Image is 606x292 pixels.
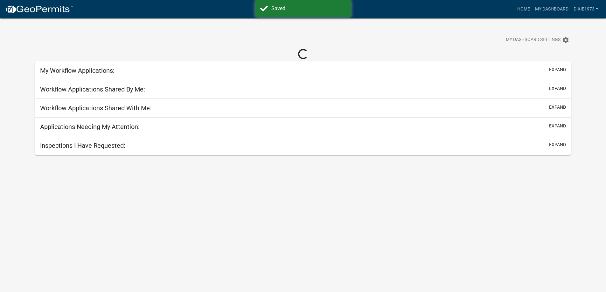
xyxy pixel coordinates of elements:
[549,123,566,129] button: expand
[515,3,533,15] a: Home
[271,5,346,12] div: Saved!
[549,104,566,111] button: expand
[549,141,566,148] button: expand
[40,104,151,112] h5: Workflow Applications Shared With Me:
[40,123,140,131] h5: Applications Needing My Attention:
[40,67,115,74] h5: My Workflow Applications:
[506,36,561,44] span: My Dashboard Settings
[549,66,566,73] button: expand
[501,34,575,46] button: My Dashboard Settingssettings
[40,85,145,93] h5: Workflow Applications Shared By Me:
[571,3,601,15] a: DIXIE1973
[562,36,569,44] i: settings
[549,85,566,92] button: expand
[533,3,571,15] a: My Dashboard
[40,142,125,149] h5: Inspections I Have Requested:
